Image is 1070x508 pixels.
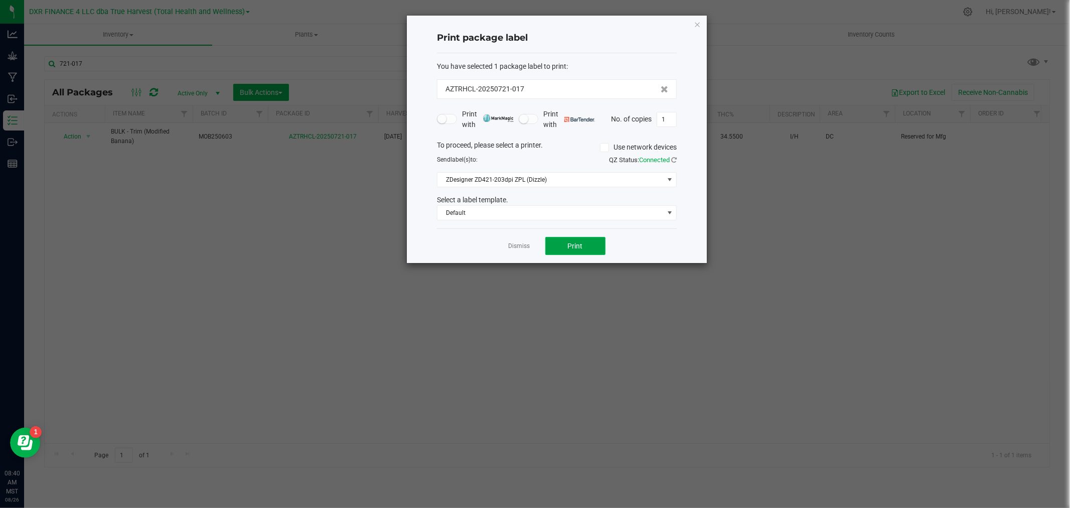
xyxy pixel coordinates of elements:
span: AZTRHCL-20250721-017 [445,84,524,94]
span: ZDesigner ZD421-203dpi ZPL (Dizzle) [437,173,664,187]
span: Default [437,206,664,220]
label: Use network devices [600,142,677,153]
span: No. of copies [611,114,652,122]
div: To proceed, please select a printer. [429,140,684,155]
h4: Print package label [437,32,677,45]
div: Select a label template. [429,195,684,205]
iframe: Resource center [10,428,40,458]
span: Send to: [437,156,478,163]
span: QZ Status: [609,156,677,164]
iframe: Resource center unread badge [30,426,42,438]
span: Print with [462,109,514,130]
span: label(s) [450,156,471,163]
a: Dismiss [509,242,530,250]
span: You have selected 1 package label to print [437,62,566,70]
span: Print with [543,109,595,130]
button: Print [545,237,605,255]
div: : [437,61,677,72]
span: Print [568,242,583,250]
img: bartender.png [564,117,595,122]
span: Connected [639,156,670,164]
img: mark_magic_cybra.png [483,114,514,122]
